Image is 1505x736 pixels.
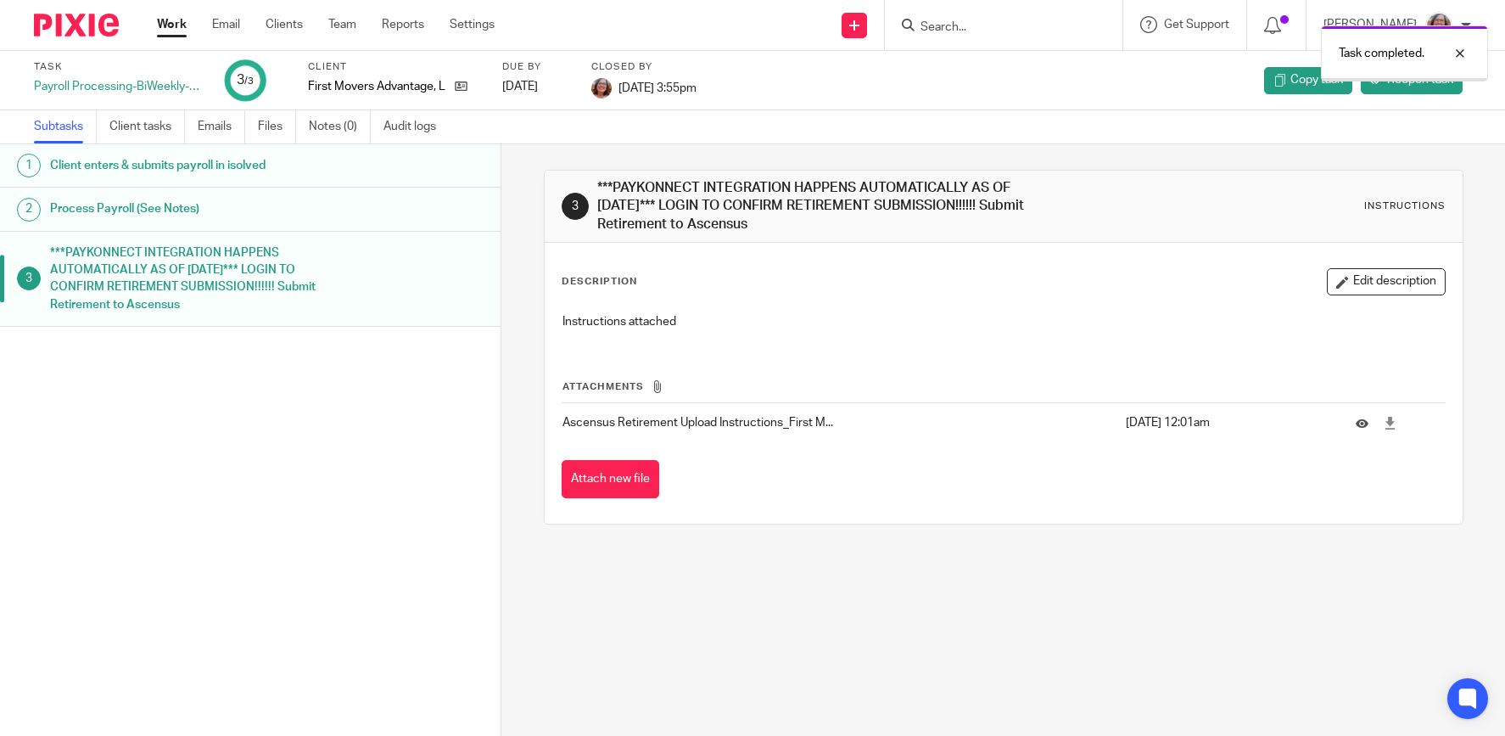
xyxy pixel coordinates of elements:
button: Edit description [1327,268,1446,295]
span: Attachments [562,382,644,391]
div: Payroll Processing-BiWeekly-First Movers [34,78,204,95]
a: Client tasks [109,110,185,143]
a: Audit logs [383,110,449,143]
a: Settings [450,16,495,33]
h1: Process Payroll (See Notes) [50,196,339,222]
p: Ascensus Retirement Upload Instructions_First M... [562,414,1117,431]
p: [DATE] 12:01am [1126,414,1330,431]
p: Description [562,275,637,289]
div: 3 [562,193,589,220]
a: Email [212,16,240,33]
label: Due by [502,60,570,74]
h1: ***PAYKONNECT INTEGRATION HAPPENS AUTOMATICALLY AS OF [DATE]*** LOGIN TO CONFIRM RETIREMENT SUBMI... [597,179,1039,233]
label: Closed by [591,60,697,74]
a: Notes (0) [309,110,371,143]
a: Download [1384,415,1396,432]
label: Client [308,60,481,74]
a: Work [157,16,187,33]
a: Subtasks [34,110,97,143]
span: [DATE] 3:55pm [618,81,697,93]
button: Attach new file [562,460,659,498]
img: LB%20Reg%20Headshot%208-2-23.jpg [591,78,612,98]
p: Instructions attached [562,313,1445,330]
div: 2 [17,198,41,222]
a: Clients [266,16,303,33]
a: Team [328,16,356,33]
p: First Movers Advantage, LLC [308,78,446,95]
img: Pixie [34,14,119,37]
h1: ***PAYKONNECT INTEGRATION HAPPENS AUTOMATICALLY AS OF [DATE]*** LOGIN TO CONFIRM RETIREMENT SUBMI... [50,240,339,317]
div: 3 [17,267,41,290]
div: 3 [237,70,254,90]
p: Task completed. [1339,45,1424,62]
small: /3 [244,76,254,86]
a: Files [258,110,296,143]
a: Emails [198,110,245,143]
label: Task [34,60,204,74]
div: [DATE] [502,78,570,95]
h1: Client enters & submits payroll in isolved [50,153,339,178]
a: Reports [382,16,424,33]
div: Instructions [1364,199,1446,213]
div: 1 [17,154,41,177]
img: LB%20Reg%20Headshot%208-2-23.jpg [1425,12,1452,39]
